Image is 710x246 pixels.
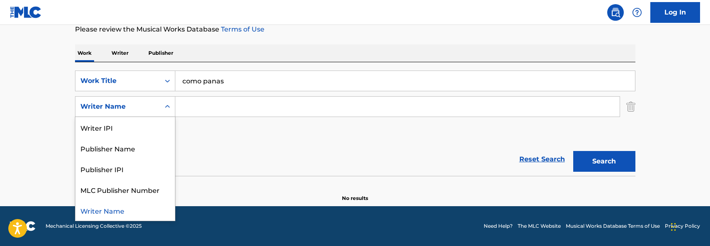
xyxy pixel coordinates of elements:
p: Publisher [146,44,176,62]
div: Publisher Name [75,138,175,158]
div: Writer Name [80,102,155,112]
a: Public Search [607,4,624,21]
a: Reset Search [515,150,569,168]
a: The MLC Website [518,222,561,230]
button: Search [573,151,635,172]
p: Work [75,44,94,62]
span: Mechanical Licensing Collective © 2025 [46,222,142,230]
a: Log In [650,2,700,23]
a: Need Help? [484,222,513,230]
div: Drag [671,214,676,239]
div: MLC Publisher Number [75,179,175,200]
img: MLC Logo [10,6,42,18]
form: Search Form [75,71,635,176]
div: Work Title [80,76,155,86]
div: Writer IPI [75,117,175,138]
iframe: Chat Widget [669,206,710,246]
p: Writer [109,44,131,62]
div: Help [629,4,645,21]
p: No results [342,185,368,202]
img: search [611,7,620,17]
img: Delete Criterion [626,96,635,117]
p: Please review the Musical Works Database [75,24,635,34]
a: Musical Works Database Terms of Use [566,222,660,230]
img: help [632,7,642,17]
a: Terms of Use [219,25,264,33]
a: Privacy Policy [665,222,700,230]
div: Publisher IPI [75,158,175,179]
div: Writer Name [75,200,175,221]
img: logo [10,221,36,231]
